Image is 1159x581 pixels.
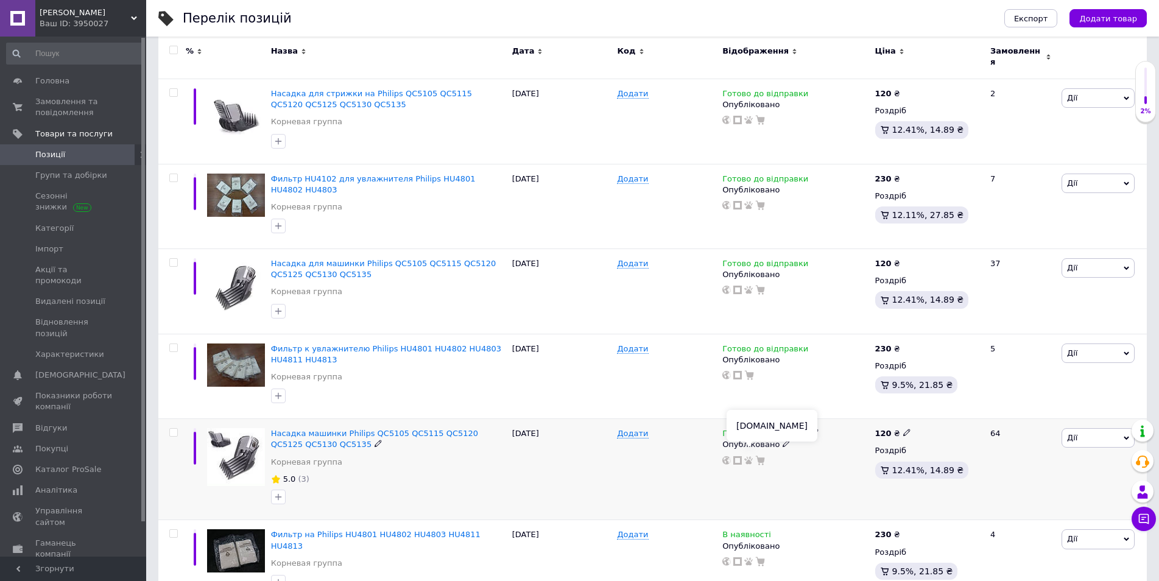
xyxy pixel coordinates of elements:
[875,429,892,438] b: 120
[271,202,342,213] a: Корневая группа
[892,295,964,305] span: 12.41%, 14.89 ₴
[35,149,65,160] span: Позиції
[1067,93,1077,102] span: Дії
[722,174,808,187] span: Готово до відправки
[617,89,648,99] span: Додати
[35,464,101,475] span: Каталог ProSale
[207,343,265,387] img: Фильтр к увлажнителю Philips HU4801 HU4802 HU4803 HU4811 HU4813
[271,174,476,194] a: Фильтр HU4102 для увлажнителя Philips HU4801 HU4802 HU4803
[271,286,342,297] a: Корневая группа
[271,259,496,279] a: Насадка для машинки Philips QC5105 QC5115 QC5120 QC5125 QC5130 QC5135
[35,370,125,381] span: [DEMOGRAPHIC_DATA]
[722,541,868,552] div: Опубліковано
[35,129,113,139] span: Товари та послуги
[1132,507,1156,531] button: Чат з покупцем
[875,191,980,202] div: Роздріб
[875,343,900,354] div: ₴
[617,174,648,184] span: Додати
[875,89,892,98] b: 120
[875,259,892,268] b: 120
[207,174,265,217] img: Фильтр HU4102 для увлажнителя Philips HU4801 HU4802 HU4803
[617,429,648,438] span: Додати
[271,89,472,109] a: Насадка для стрижки на Philips QC5105 QC5115 QC5120 QC5125 QC5130 QC5135
[35,349,104,360] span: Характеристики
[1136,107,1155,116] div: 2%
[207,428,265,486] img: Насадка машинки Philips QC5105 QC5115 QC5120 QC5125 QC5130 QC5135
[35,191,113,213] span: Сезонні знижки
[35,76,69,86] span: Головна
[183,12,292,25] div: Перелік позицій
[875,258,900,269] div: ₴
[40,7,131,18] span: Samson
[722,89,808,102] span: Готово до відправки
[35,505,113,527] span: Управління сайтом
[875,530,892,539] b: 230
[875,547,980,558] div: Роздріб
[1067,534,1077,543] span: Дії
[892,210,964,220] span: 12.11%, 27.85 ₴
[207,258,265,316] img: Насадка для машинки Philips QC5105 QC5115 QC5120 QC5125 QC5130 QC5135
[207,88,265,146] img: Насадка для стрижки на Philips QC5105 QC5115 QC5120 QC5125 QC5130 QC5135
[1067,178,1077,188] span: Дії
[875,88,900,99] div: ₴
[722,269,868,280] div: Опубліковано
[983,419,1059,520] div: 64
[509,419,615,520] div: [DATE]
[35,296,105,307] span: Видалені позиції
[35,244,63,255] span: Імпорт
[875,46,896,57] span: Ціна
[727,410,817,442] div: [DOMAIN_NAME]
[207,529,265,572] img: Фильтр на Philips HU4801 HU4802 HU4803 HU4811 HU4813
[40,18,146,29] div: Ваш ID: 3950027
[35,317,113,339] span: Відновлення позицій
[35,423,67,434] span: Відгуки
[35,96,113,118] span: Замовлення та повідомлення
[875,105,980,116] div: Роздріб
[186,46,194,57] span: %
[875,275,980,286] div: Роздріб
[271,46,298,57] span: Назва
[722,344,808,357] span: Готово до відправки
[875,174,892,183] b: 230
[990,46,1043,68] span: Замовлення
[892,380,953,390] span: 9.5%, 21.85 ₴
[875,361,980,371] div: Роздріб
[722,259,808,272] span: Готово до відправки
[983,334,1059,419] div: 5
[298,474,309,484] span: (3)
[35,264,113,286] span: Акції та промокоди
[35,485,77,496] span: Аналітика
[617,530,648,540] span: Додати
[722,46,789,57] span: Відображення
[271,116,342,127] a: Корневая группа
[509,334,615,419] div: [DATE]
[271,530,481,550] a: Фильтр на Philips HU4801 HU4802 HU4803 HU4811 HU4813
[1069,9,1147,27] button: Додати товар
[1067,263,1077,272] span: Дії
[617,344,648,354] span: Додати
[271,344,501,364] a: Фильтр к увлажнителю Philips HU4801 HU4802 HU4803 HU4811 HU4813
[1067,348,1077,357] span: Дії
[892,566,953,576] span: 9.5%, 21.85 ₴
[617,46,635,57] span: Код
[722,439,868,450] div: Опубліковано
[722,530,771,543] span: В наявності
[271,457,342,468] a: Корневая группа
[875,174,900,185] div: ₴
[875,428,911,439] div: ₴
[983,164,1059,249] div: 7
[892,125,964,135] span: 12.41%, 14.89 ₴
[35,170,107,181] span: Групи та добірки
[271,558,342,569] a: Корневая группа
[875,445,980,456] div: Роздріб
[509,249,615,334] div: [DATE]
[512,46,535,57] span: Дата
[35,223,74,234] span: Категорії
[35,538,113,560] span: Гаманець компанії
[271,429,478,449] span: Насадка машинки Philips QC5105 QC5115 QC5120 QC5125 QC5130 QC5135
